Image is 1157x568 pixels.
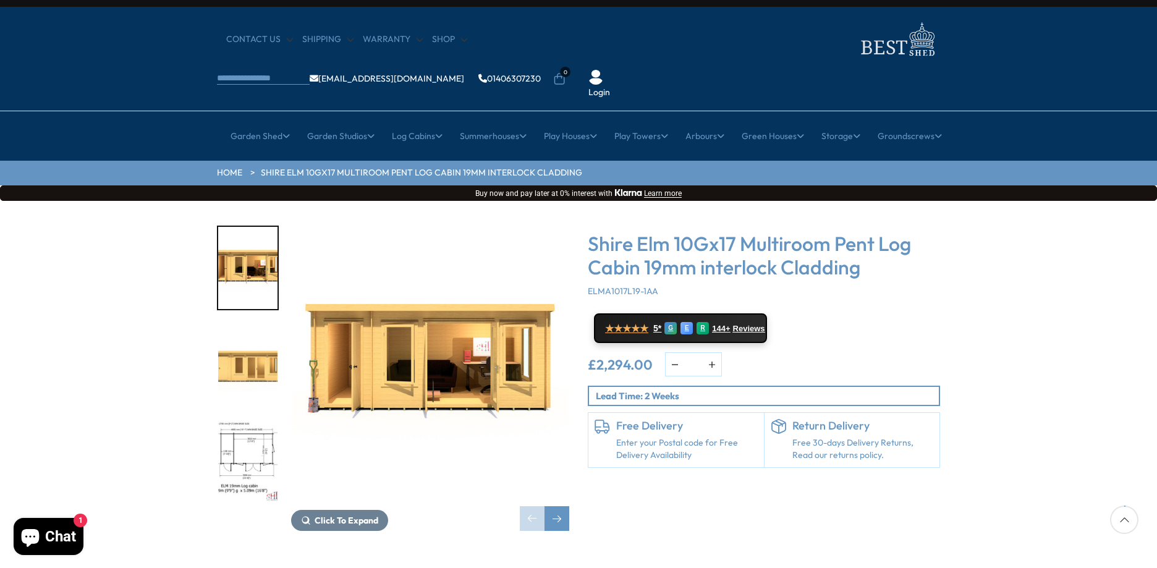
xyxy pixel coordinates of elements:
[217,419,279,504] div: 3 / 10
[854,19,940,59] img: logo
[697,322,709,334] div: R
[792,437,934,461] p: Free 30-days Delivery Returns, Read our returns policy.
[218,324,278,406] img: Elm2990x50909_9x16_8000_578f2222-942b-4b45-bcfa-3677885ef887_200x200.jpg
[742,121,804,151] a: Green Houses
[432,33,467,46] a: Shop
[478,74,541,83] a: 01406307230
[712,324,730,334] span: 144+
[291,226,569,531] div: 1 / 10
[217,167,242,179] a: HOME
[217,323,279,407] div: 2 / 10
[231,121,290,151] a: Garden Shed
[588,87,610,99] a: Login
[588,286,658,297] span: ELMA1017L19-1AA
[878,121,942,151] a: Groundscrews
[792,419,934,433] h6: Return Delivery
[553,73,566,85] a: 0
[226,33,293,46] a: CONTACT US
[392,121,443,151] a: Log Cabins
[605,323,648,334] span: ★★★★★
[302,33,354,46] a: Shipping
[545,506,569,531] div: Next slide
[218,227,278,309] img: Elm2990x50909_9x16_8000LIFESTYLE_ebb03b52-3ad0-433a-96f0-8190fa0c79cb_200x200.jpg
[733,324,765,334] span: Reviews
[614,121,668,151] a: Play Towers
[588,232,940,279] h3: Shire Elm 10Gx17 Multiroom Pent Log Cabin 19mm interlock Cladding
[460,121,527,151] a: Summerhouses
[315,515,378,526] span: Click To Expand
[588,70,603,85] img: User Icon
[10,518,87,558] inbox-online-store-chat: Shopify online store chat
[261,167,582,179] a: Shire Elm 10Gx17 Multiroom Pent Log Cabin 19mm interlock Cladding
[596,389,939,402] p: Lead Time: 2 Weeks
[560,67,570,77] span: 0
[217,226,279,310] div: 1 / 10
[520,506,545,531] div: Previous slide
[616,437,758,461] a: Enter your Postal code for Free Delivery Availability
[594,313,767,343] a: ★★★★★ 5* G E R 144+ Reviews
[680,322,693,334] div: E
[664,322,677,334] div: G
[363,33,423,46] a: Warranty
[307,121,375,151] a: Garden Studios
[291,226,569,504] img: Shire Elm 10Gx17 Multiroom Pent Log Cabin 19mm interlock Cladding - Best Shed
[310,74,464,83] a: [EMAIL_ADDRESS][DOMAIN_NAME]
[218,420,278,502] img: Elm2990x50909_9x16_8PLAN_fa07f756-2e9b-4080-86e3-fc095bf7bbd6_200x200.jpg
[291,510,388,531] button: Click To Expand
[544,121,597,151] a: Play Houses
[821,121,860,151] a: Storage
[588,358,653,371] ins: £2,294.00
[616,419,758,433] h6: Free Delivery
[685,121,724,151] a: Arbours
